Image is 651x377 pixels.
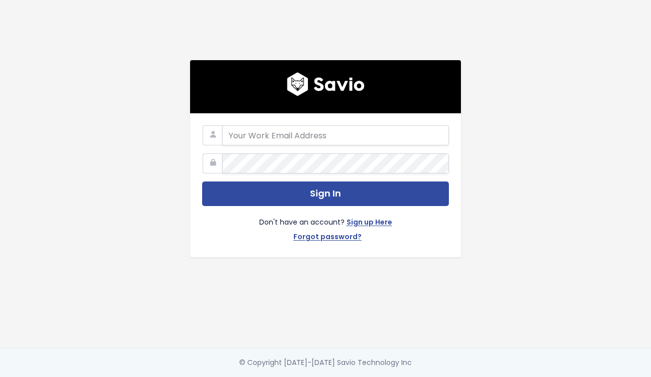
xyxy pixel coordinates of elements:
input: Your Work Email Address [222,125,449,145]
a: Forgot password? [293,231,362,245]
div: © Copyright [DATE]-[DATE] Savio Technology Inc [239,356,412,369]
div: Don't have an account? [202,206,449,245]
img: logo600x187.a314fd40982d.png [287,72,365,96]
a: Sign up Here [347,216,392,231]
button: Sign In [202,181,449,206]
